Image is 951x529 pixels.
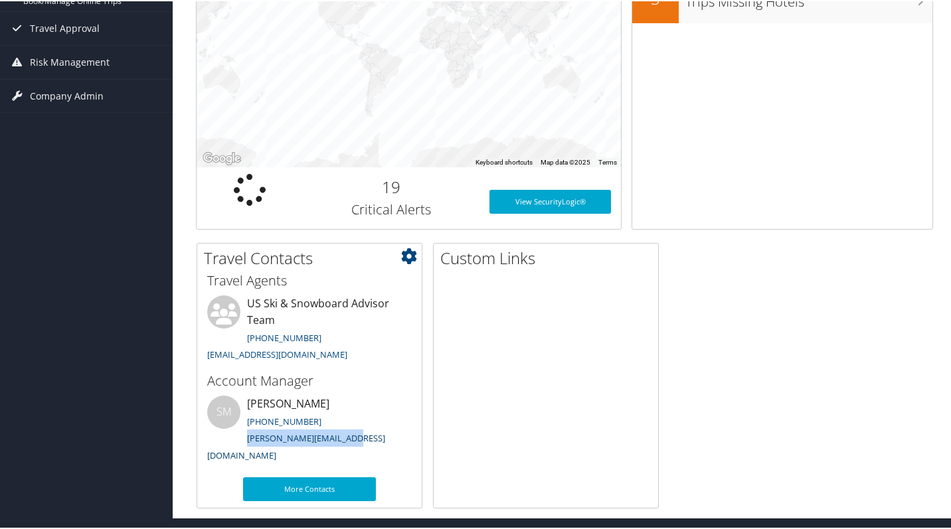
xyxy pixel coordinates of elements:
[598,157,617,165] a: Terms (opens in new tab)
[201,394,418,465] li: [PERSON_NAME]
[475,157,533,166] button: Keyboard shortcuts
[247,331,321,342] a: [PHONE_NUMBER]
[30,44,110,78] span: Risk Management
[207,431,385,460] a: [PERSON_NAME][EMAIL_ADDRESS][DOMAIN_NAME]
[313,199,470,218] h3: Critical Alerts
[440,246,658,268] h2: Custom Links
[204,246,422,268] h2: Travel Contacts
[207,347,347,359] a: [EMAIL_ADDRESS][DOMAIN_NAME]
[247,414,321,426] a: [PHONE_NUMBER]
[207,270,412,289] h3: Travel Agents
[207,370,412,389] h3: Account Manager
[243,476,376,500] a: More Contacts
[207,394,240,427] div: SM
[201,294,418,365] li: US Ski & Snowboard Advisor Team
[200,149,244,166] a: Open this area in Google Maps (opens a new window)
[489,189,611,212] a: View SecurityLogic®
[313,175,470,197] h2: 19
[200,149,244,166] img: Google
[30,11,100,44] span: Travel Approval
[541,157,590,165] span: Map data ©2025
[30,78,104,112] span: Company Admin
